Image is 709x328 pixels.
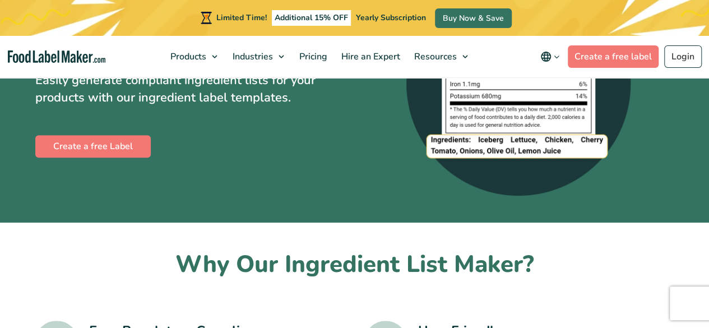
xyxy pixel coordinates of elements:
[164,36,223,77] a: Products
[664,45,702,68] a: Login
[229,50,274,63] span: Industries
[272,10,351,26] span: Additional 15% OFF
[338,50,401,63] span: Hire an Expert
[35,135,151,158] a: Create a free Label
[568,45,659,68] a: Create a free label
[335,36,405,77] a: Hire an Expert
[435,8,512,28] a: Buy Now & Save
[216,12,267,23] span: Limited Time!
[226,36,290,77] a: Industries
[293,36,332,77] a: Pricing
[35,250,674,280] h2: Why Our Ingredient List Maker?
[411,50,458,63] span: Resources
[35,72,346,107] p: Easily generate compliant ingredient lists for your products with our ingredient label templates.
[407,36,474,77] a: Resources
[167,50,207,63] span: Products
[296,50,328,63] span: Pricing
[356,12,426,23] span: Yearly Subscription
